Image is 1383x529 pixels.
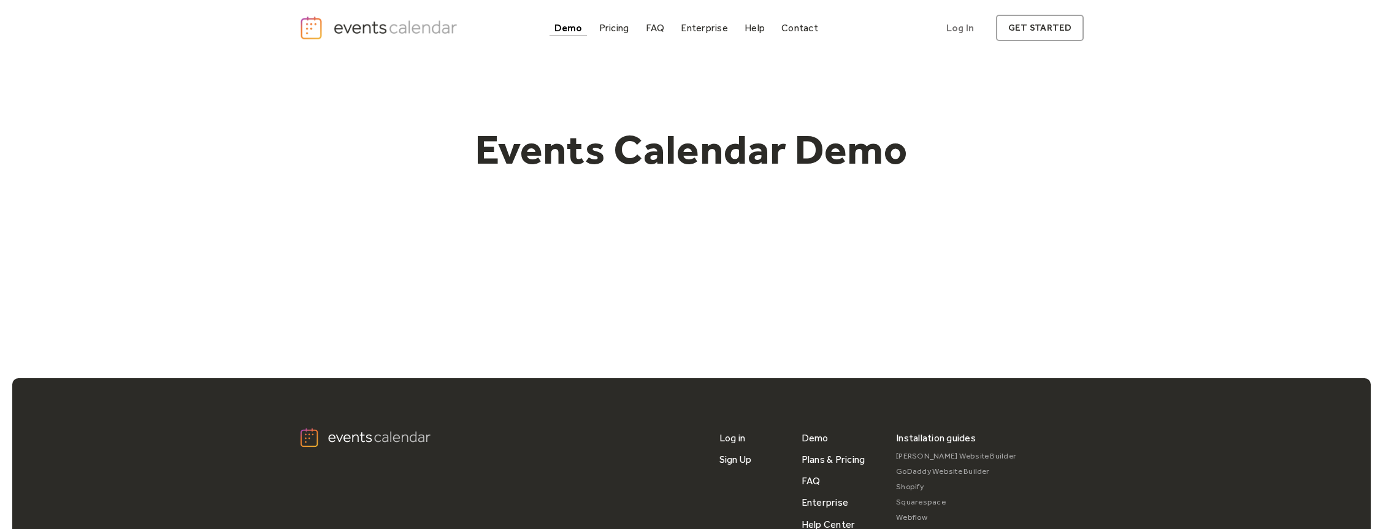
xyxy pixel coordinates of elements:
[802,470,821,492] a: FAQ
[745,25,765,31] div: Help
[740,20,770,36] a: Help
[896,464,1016,479] a: GoDaddy Website Builder
[896,449,1016,464] a: [PERSON_NAME] Website Builder
[594,20,634,36] a: Pricing
[550,20,588,36] a: Demo
[896,495,1016,510] a: Squarespace
[599,25,629,31] div: Pricing
[456,124,927,175] h1: Events Calendar Demo
[719,427,745,449] a: Log in
[676,20,732,36] a: Enterprise
[781,25,818,31] div: Contact
[646,25,665,31] div: FAQ
[641,20,670,36] a: FAQ
[934,15,986,41] a: Log In
[802,492,848,513] a: Enterprise
[299,15,461,40] a: home
[802,449,865,470] a: Plans & Pricing
[776,20,823,36] a: Contact
[719,449,752,470] a: Sign Up
[554,25,583,31] div: Demo
[896,427,976,449] div: Installation guides
[681,25,727,31] div: Enterprise
[896,479,1016,495] a: Shopify
[896,510,1016,525] a: Webflow
[996,15,1084,41] a: get started
[802,427,829,449] a: Demo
